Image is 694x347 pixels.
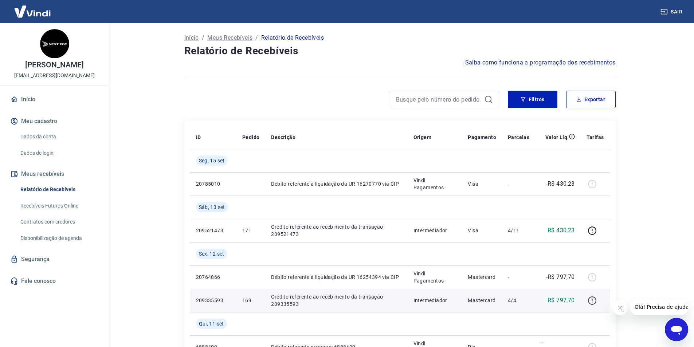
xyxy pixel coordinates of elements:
p: Vindi Pagamentos [413,270,456,284]
button: Meu cadastro [9,113,100,129]
button: Filtros [508,91,557,108]
p: Origem [413,134,431,141]
button: Exportar [566,91,616,108]
a: Dados da conta [17,129,100,144]
p: Crédito referente ao recebimento da transação 209521473 [271,223,401,238]
iframe: Mensagem da empresa [630,299,688,315]
p: -R$ 430,23 [546,180,575,188]
a: Início [184,33,199,42]
p: - [508,180,529,188]
p: / [202,33,204,42]
button: Meus recebíveis [9,166,100,182]
p: 209521473 [196,227,231,234]
p: Descrição [271,134,295,141]
p: 169 [242,297,259,304]
span: Olá! Precisa de ajuda? [4,5,61,11]
a: Fale conosco [9,273,100,289]
p: R$ 430,23 [548,226,575,235]
p: Pagamento [468,134,496,141]
p: [EMAIL_ADDRESS][DOMAIN_NAME] [14,72,95,79]
p: Intermediador [413,297,456,304]
p: R$ 797,70 [548,296,575,305]
p: Vindi Pagamentos [413,177,456,191]
a: Recebíveis Futuros Online [17,198,100,213]
a: Disponibilização de agenda [17,231,100,246]
p: 20764866 [196,273,231,281]
p: Pedido [242,134,259,141]
img: Vindi [9,0,56,23]
p: 209335593 [196,297,231,304]
p: Tarifas [587,134,604,141]
p: Intermediador [413,227,456,234]
a: Início [9,91,100,107]
a: Dados de login [17,146,100,161]
input: Busque pelo número do pedido [396,94,481,105]
span: Seg, 15 set [199,157,225,164]
a: Contratos com credores [17,214,100,229]
p: Débito referente à liquidação da UR 16270770 via CIP [271,180,401,188]
p: Débito referente à liquidação da UR 16254394 via CIP [271,273,401,281]
p: [PERSON_NAME] [25,61,83,69]
a: Saiba como funciona a programação dos recebimentos [465,58,616,67]
p: Mastercard [468,273,496,281]
p: Visa [468,180,496,188]
p: 171 [242,227,259,234]
p: - [508,273,529,281]
p: -R$ 797,70 [546,273,575,281]
a: Meus Recebíveis [207,33,252,42]
p: 20785010 [196,180,231,188]
a: Relatório de Recebíveis [17,182,100,197]
h4: Relatório de Recebíveis [184,44,616,58]
p: 4/11 [508,227,529,234]
p: ID [196,134,201,141]
p: Visa [468,227,496,234]
iframe: Fechar mensagem [613,300,627,315]
p: Parcelas [508,134,529,141]
p: Mastercard [468,297,496,304]
span: Sex, 12 set [199,250,224,257]
iframe: Botão para abrir a janela de mensagens [665,318,688,341]
p: Crédito referente ao recebimento da transação 209335593 [271,293,401,308]
p: Relatório de Recebíveis [261,33,324,42]
p: Valor Líq. [545,134,569,141]
button: Sair [659,5,685,19]
a: Segurança [9,251,100,267]
img: ba7a6133-de1a-4517-9683-564b6ffa7d02.jpeg [40,29,69,58]
span: Qui, 11 set [199,320,224,327]
p: / [255,33,258,42]
span: Sáb, 13 set [199,204,225,211]
p: 4/4 [508,297,529,304]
